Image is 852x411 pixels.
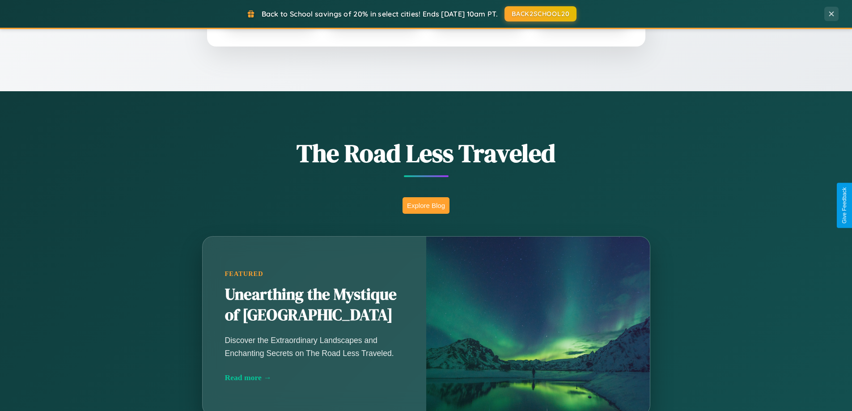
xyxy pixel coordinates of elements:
[225,270,404,278] div: Featured
[225,334,404,359] p: Discover the Extraordinary Landscapes and Enchanting Secrets on The Road Less Traveled.
[225,284,404,326] h2: Unearthing the Mystique of [GEOGRAPHIC_DATA]
[158,136,695,170] h1: The Road Less Traveled
[262,9,498,18] span: Back to School savings of 20% in select cities! Ends [DATE] 10am PT.
[841,187,848,224] div: Give Feedback
[504,6,576,21] button: BACK2SCHOOL20
[403,197,449,214] button: Explore Blog
[225,373,404,382] div: Read more →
